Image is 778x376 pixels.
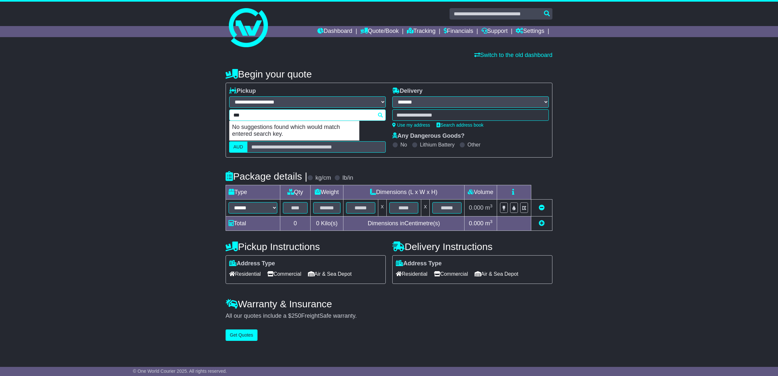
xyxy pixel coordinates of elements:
[229,141,247,153] label: AUD
[226,299,552,309] h4: Warranty & Insurance
[444,26,473,37] a: Financials
[396,269,427,279] span: Residential
[343,185,464,200] td: Dimensions (L x W x H)
[539,204,545,211] a: Remove this item
[539,220,545,227] a: Add new item
[407,26,436,37] a: Tracking
[226,171,307,182] h4: Package details |
[229,121,359,140] p: No suggestions found which would match entered search key.
[464,185,497,200] td: Volume
[392,241,552,252] h4: Delivery Instructions
[229,109,386,121] typeahead: Please provide city
[226,313,552,320] div: All our quotes include a $ FreightSafe warranty.
[490,219,493,224] sup: 3
[226,241,386,252] h4: Pickup Instructions
[437,122,483,128] a: Search address book
[360,26,399,37] a: Quote/Book
[342,174,353,182] label: lb/in
[469,220,483,227] span: 0.000
[229,88,256,95] label: Pickup
[229,269,261,279] span: Residential
[485,220,493,227] span: m
[316,220,319,227] span: 0
[308,269,352,279] span: Air & Sea Depot
[315,174,331,182] label: kg/cm
[490,203,493,208] sup: 3
[317,26,352,37] a: Dashboard
[291,313,301,319] span: 250
[226,185,280,200] td: Type
[485,204,493,211] span: m
[392,122,430,128] a: Use my address
[420,142,455,148] label: Lithium Battery
[226,329,257,341] button: Get Quotes
[474,52,552,58] a: Switch to the old dashboard
[469,204,483,211] span: 0.000
[280,185,311,200] td: Qty
[392,88,423,95] label: Delivery
[229,260,275,267] label: Address Type
[226,216,280,231] td: Total
[226,69,552,79] h4: Begin your quote
[400,142,407,148] label: No
[311,216,343,231] td: Kilo(s)
[467,142,480,148] label: Other
[516,26,544,37] a: Settings
[343,216,464,231] td: Dimensions in Centimetre(s)
[475,269,519,279] span: Air & Sea Depot
[280,216,311,231] td: 0
[267,269,301,279] span: Commercial
[378,200,386,216] td: x
[481,26,508,37] a: Support
[311,185,343,200] td: Weight
[396,260,442,267] label: Address Type
[133,369,227,374] span: © One World Courier 2025. All rights reserved.
[421,200,430,216] td: x
[392,132,465,140] label: Any Dangerous Goods?
[434,269,468,279] span: Commercial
